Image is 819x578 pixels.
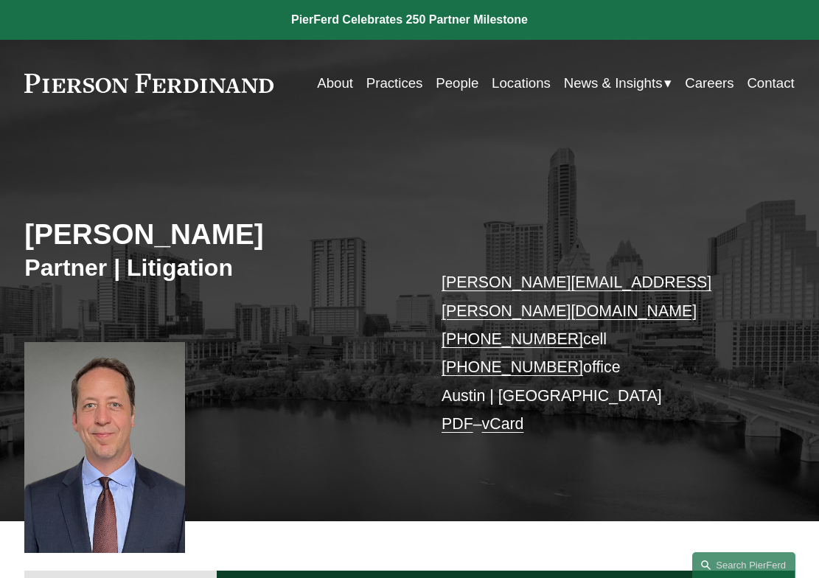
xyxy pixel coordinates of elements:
[442,330,583,348] a: [PHONE_NUMBER]
[442,274,711,319] a: [PERSON_NAME][EMAIL_ADDRESS][PERSON_NAME][DOMAIN_NAME]
[564,69,672,97] a: folder dropdown
[317,69,353,97] a: About
[442,358,583,376] a: [PHONE_NUMBER]
[24,254,409,283] h3: Partner | Litigation
[24,217,409,252] h2: [PERSON_NAME]
[366,69,423,97] a: Practices
[436,69,478,97] a: People
[482,415,524,433] a: vCard
[564,71,663,96] span: News & Insights
[442,268,762,438] p: cell office Austin | [GEOGRAPHIC_DATA] –
[685,69,733,97] a: Careers
[442,415,473,433] a: PDF
[492,69,551,97] a: Locations
[692,552,795,578] a: Search this site
[747,69,794,97] a: Contact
